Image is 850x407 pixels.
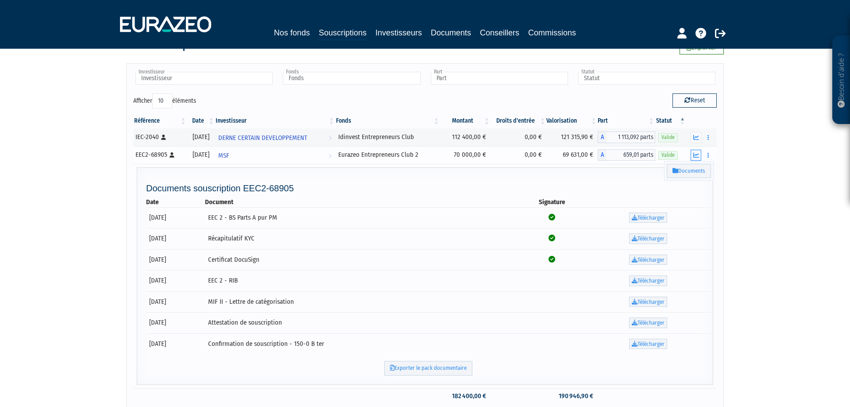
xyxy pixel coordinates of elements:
[518,198,586,207] th: Signature
[205,198,518,207] th: Document
[205,207,518,229] td: EEC 2 - BS Parts A pur PM
[491,128,546,146] td: 0,00 €
[170,152,174,158] i: [Français] Personne physique
[629,318,667,328] a: Télécharger
[146,207,205,229] td: [DATE]
[440,388,491,404] td: 182 400,00 €
[528,27,576,39] a: Commissions
[146,228,205,249] td: [DATE]
[146,249,205,271] td: [DATE]
[658,133,678,142] span: Valide
[491,113,546,128] th: Droits d'entrée: activer pour trier la colonne par ordre croissant
[215,113,335,128] th: Investisseur: activer pour trier la colonne par ordre croissant
[146,291,205,313] td: [DATE]
[431,27,471,39] a: Documents
[598,149,607,161] span: A
[546,128,597,146] td: 121 315,90 €
[629,275,667,286] a: Télécharger
[598,132,655,143] div: A - Idinvest Entrepreneurs Club
[598,132,607,143] span: A
[546,146,597,164] td: 69 631,00 €
[629,255,667,265] a: Télécharger
[440,113,491,128] th: Montant: activer pour trier la colonne par ordre croissant
[120,16,211,32] img: 1732889491-logotype_eurazeo_blanc_rvb.png
[205,270,518,291] td: EEC 2 - RIB
[440,146,491,164] td: 70 000,00 €
[205,312,518,333] td: Attestation de souscription
[629,233,667,244] a: Télécharger
[328,147,332,164] i: Voir l'investisseur
[836,40,846,120] p: Besoin d'aide ?
[146,183,711,193] h4: Documents souscription EEC2-68905
[190,132,212,142] div: [DATE]
[335,113,440,128] th: Fonds: activer pour trier la colonne par ordre croissant
[146,198,205,207] th: Date
[328,130,332,146] i: Voir l'investisseur
[161,135,166,140] i: [Français] Personne physique
[672,93,717,108] button: Reset
[152,93,172,109] select: Afficheréléments
[480,27,519,39] a: Conseillers
[215,146,335,164] a: MSF
[338,150,437,159] div: Eurazeo Entrepreneurs Club 2
[205,333,518,355] td: Confirmation de souscription - 150-0 B ter
[319,27,367,40] a: Souscriptions
[607,149,655,161] span: 659,01 parts
[146,312,205,333] td: [DATE]
[667,164,711,178] a: Documents
[375,27,422,39] a: Investisseurs
[215,128,335,146] a: DERNE CERTAIN DEVELOPPEMENT
[190,150,212,159] div: [DATE]
[274,27,310,39] a: Nos fonds
[135,150,184,159] div: EEC2-68905
[133,93,196,109] label: Afficher éléments
[655,113,686,128] th: Statut : activer pour trier la colonne par ordre d&eacute;croissant
[187,113,215,128] th: Date: activer pour trier la colonne par ordre croissant
[629,213,667,223] a: Télécharger
[205,291,518,313] td: MIF II - Lettre de catégorisation
[146,270,205,291] td: [DATE]
[135,132,184,142] div: IEC-2040
[218,147,229,164] span: MSF
[440,128,491,146] td: 112 400,00 €
[218,130,307,146] span: DERNE CERTAIN DEVELOPPEMENT
[384,361,472,376] a: Exporter le pack documentaire
[205,249,518,271] td: Certificat DocuSign
[491,146,546,164] td: 0,00 €
[658,151,678,159] span: Valide
[629,297,667,307] a: Télécharger
[133,113,187,128] th: Référence : activer pour trier la colonne par ordre croissant
[146,333,205,355] td: [DATE]
[546,388,597,404] td: 190 946,90 €
[546,113,597,128] th: Valorisation: activer pour trier la colonne par ordre croissant
[607,132,655,143] span: 1 113,092 parts
[598,149,655,161] div: A - Eurazeo Entrepreneurs Club 2
[338,132,437,142] div: Idinvest Entrepreneurs Club
[629,339,667,349] a: Télécharger
[205,228,518,249] td: Récapitulatif KYC
[598,113,655,128] th: Part: activer pour trier la colonne par ordre croissant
